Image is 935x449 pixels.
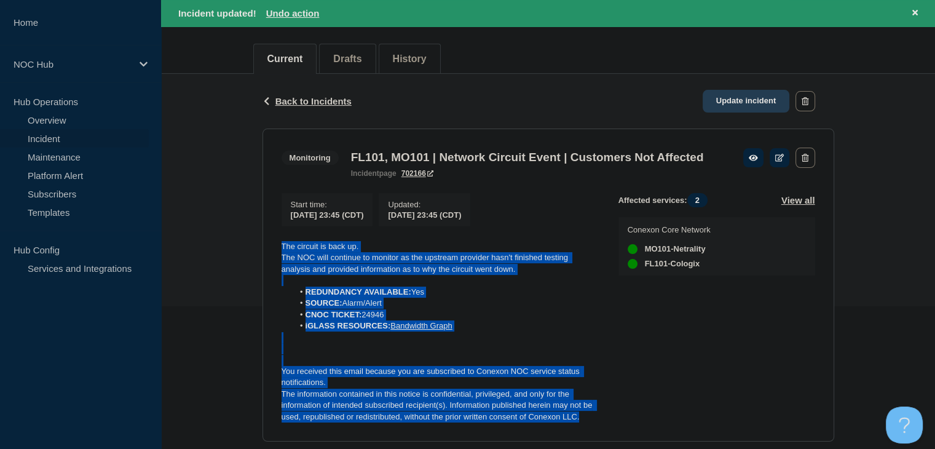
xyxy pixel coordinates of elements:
span: 2 [687,193,708,207]
span: [DATE] 23:45 (CDT) [291,210,364,220]
button: Drafts [333,54,361,65]
a: 702166 [401,169,433,178]
button: Back to Incidents [262,96,352,106]
div: up [628,244,637,254]
p: NOC Hub [14,59,132,70]
p: The circuit is back up. [282,241,599,252]
p: Start time : [291,200,364,209]
li: Alarm/Alert [293,298,599,309]
div: up [628,259,637,269]
p: Conexon Core Network [628,225,711,234]
li: 24946 [293,309,599,320]
button: View all [781,193,815,207]
strong: iGLASS RESOURCES: [306,321,391,330]
span: FL101-Cologix [645,259,700,269]
strong: REDUNDANCY AVAILABLE: [306,287,411,296]
p: The NOC will continue to monitor as the upstream provider hasn't finished testing analysis and pr... [282,252,599,275]
p: Updated : [388,200,461,209]
span: Incident updated! [178,8,256,18]
span: Affected services: [618,193,714,207]
strong: CNOC TICKET: [306,310,362,319]
div: [DATE] 23:45 (CDT) [388,209,461,220]
p: page [351,169,396,178]
span: incident [351,169,379,178]
strong: SOURCE: [306,298,342,308]
button: Undo action [266,8,320,18]
p: The information contained in this notice is confidential, privileged, and only for the informatio... [282,389,599,423]
button: History [393,54,427,65]
a: Bandwidth Graph [390,321,452,330]
button: Current [267,54,303,65]
li: Yes [293,287,599,298]
span: Back to Incidents [275,96,352,106]
span: Monitoring [282,151,339,165]
iframe: Help Scout Beacon - Open [886,407,923,443]
h3: FL101, MO101 | Network Circuit Event | Customers Not Affected [351,151,704,164]
span: MO101-Netrality [645,244,706,254]
p: You received this email because you are subscribed to Conexon NOC service status notifications. [282,366,599,389]
a: Update incident [703,90,790,113]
